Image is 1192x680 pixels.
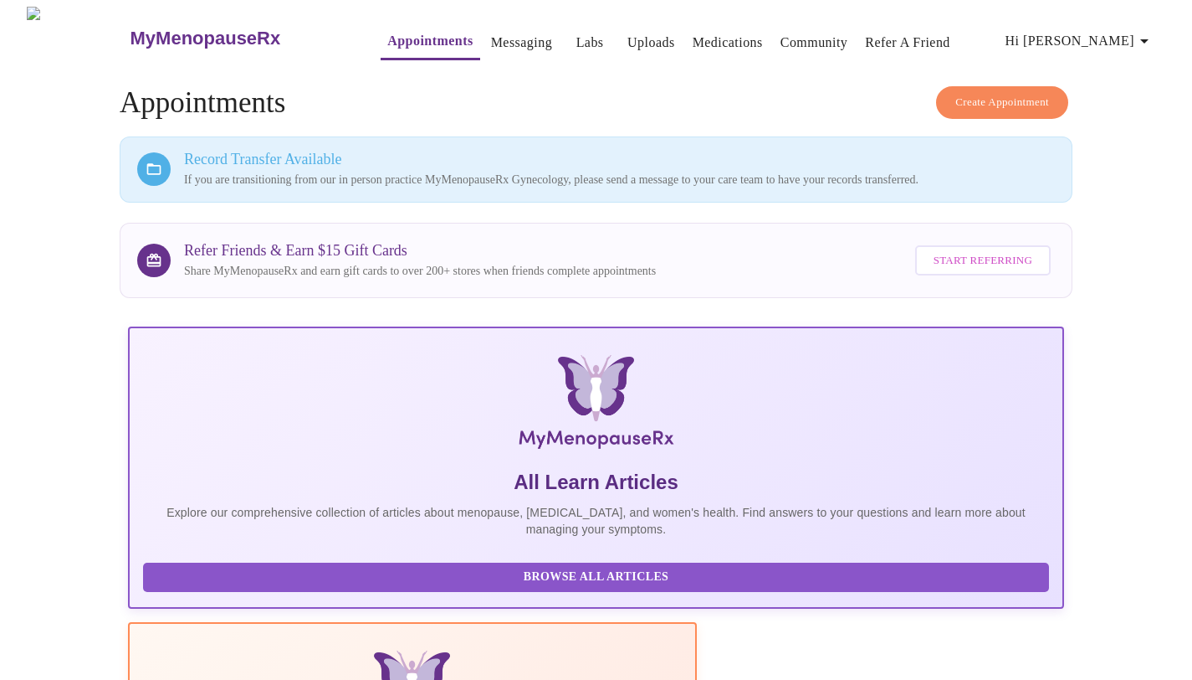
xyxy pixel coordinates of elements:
[576,31,604,54] a: Labs
[774,26,855,59] button: Community
[387,29,473,53] a: Appointments
[184,151,1055,168] h3: Record Transfer Available
[621,26,682,59] button: Uploads
[780,31,848,54] a: Community
[911,237,1055,285] a: Start Referring
[184,263,656,280] p: Share MyMenopauseRx and earn gift cards to over 200+ stores when friends complete appointments
[184,242,656,260] h3: Refer Friends & Earn $15 Gift Cards
[999,24,1161,58] button: Hi [PERSON_NAME]
[160,567,1032,588] span: Browse All Articles
[284,355,908,456] img: MyMenopauseRx Logo
[381,24,479,60] button: Appointments
[936,86,1068,119] button: Create Appointment
[128,9,347,68] a: MyMenopauseRx
[865,31,950,54] a: Refer a Friend
[858,26,957,59] button: Refer a Friend
[915,245,1051,276] button: Start Referring
[143,504,1049,538] p: Explore our comprehensive collection of articles about menopause, [MEDICAL_DATA], and women's hea...
[1005,29,1154,53] span: Hi [PERSON_NAME]
[563,26,616,59] button: Labs
[120,86,1072,120] h4: Appointments
[627,31,675,54] a: Uploads
[686,26,770,59] button: Medications
[130,28,281,49] h3: MyMenopauseRx
[484,26,559,59] button: Messaging
[491,31,552,54] a: Messaging
[27,7,128,70] img: MyMenopauseRx Logo
[143,469,1049,496] h5: All Learn Articles
[143,563,1049,592] button: Browse All Articles
[184,172,1055,188] p: If you are transitioning from our in person practice MyMenopauseRx Gynecology, please send a mess...
[955,93,1049,112] span: Create Appointment
[934,251,1032,270] span: Start Referring
[143,569,1053,583] a: Browse All Articles
[693,31,763,54] a: Medications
